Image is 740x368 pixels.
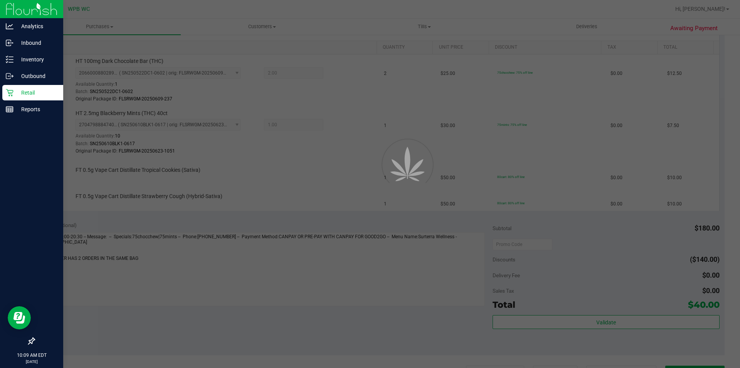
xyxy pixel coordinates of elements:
inline-svg: Outbound [6,72,13,80]
p: Inbound [13,38,60,47]
inline-svg: Reports [6,105,13,113]
iframe: Resource center [8,306,31,329]
p: Retail [13,88,60,97]
p: Reports [13,105,60,114]
inline-svg: Retail [6,89,13,97]
inline-svg: Inventory [6,56,13,63]
p: [DATE] [3,359,60,365]
p: 10:09 AM EDT [3,352,60,359]
p: Outbound [13,71,60,81]
p: Inventory [13,55,60,64]
inline-svg: Analytics [6,22,13,30]
inline-svg: Inbound [6,39,13,47]
p: Analytics [13,22,60,31]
